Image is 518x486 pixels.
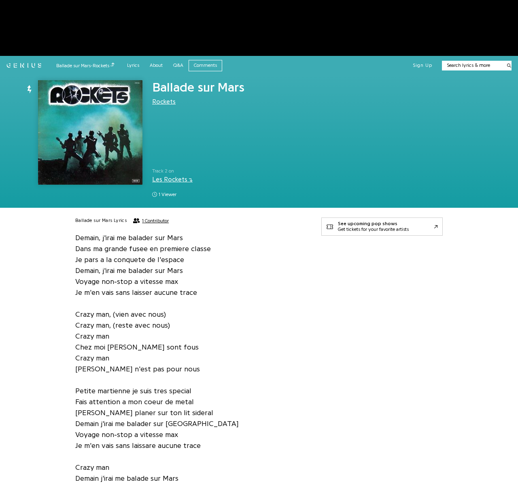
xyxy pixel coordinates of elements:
[142,218,169,224] span: 1 Contributor
[122,60,144,71] a: Lyrics
[152,81,244,94] span: Ballade sur Mars
[159,191,176,198] span: 1 viewer
[152,168,308,175] span: Track 2 on
[144,60,168,71] a: About
[413,62,432,69] button: Sign Up
[152,191,176,198] span: 1 viewer
[321,217,443,236] a: See upcoming pop showsGet tickets for your favorite artists
[38,80,142,185] img: Cover art for Ballade sur Mars by Rockets
[75,217,127,224] h2: Ballade sur Mars Lyrics
[338,227,409,232] div: Get tickets for your favorite artists
[338,221,409,227] div: See upcoming pop shows
[152,176,193,183] a: Les Rockets
[56,62,115,69] div: Ballade sur Mars - Rockets
[189,60,222,71] a: Comments
[168,60,189,71] a: Q&A
[112,10,406,46] iframe: Advertisement
[152,98,176,105] a: Rockets
[133,218,169,224] button: 1 Contributor
[442,62,502,69] input: Search lyrics & more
